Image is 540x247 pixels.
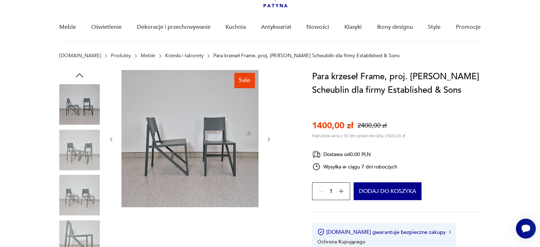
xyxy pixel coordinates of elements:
a: [DOMAIN_NAME] [59,53,101,59]
li: Ochrona Kupującego [317,238,365,245]
img: Ikona dostawy [312,150,321,159]
img: Ikona certyfikatu [317,229,324,236]
p: 1400,00 zł [312,120,353,131]
div: Dostawa od 0,00 PLN [312,150,397,159]
h1: Para krzeseł Frame, proj. [PERSON_NAME] Scheublin dla firmy Established & Sons [312,70,481,97]
a: Antykwariat [261,14,291,41]
a: Ikony designu [377,14,413,41]
iframe: Smartsupp widget button [516,219,536,238]
img: Zdjęcie produktu Para krzeseł Frame, proj. Wouter Scheublin dla firmy Established & Sons [59,130,100,170]
a: Krzesła i taborety [165,53,204,59]
a: Dekoracje i przechowywanie [137,14,210,41]
a: Produkty [111,53,131,59]
img: Zdjęcie produktu Para krzeseł Frame, proj. Wouter Scheublin dla firmy Established & Sons [121,70,258,207]
a: Kuchnia [225,14,246,41]
p: Para krzeseł Frame, proj. [PERSON_NAME] Scheublin dla firmy Established & Sons [213,53,399,59]
a: Promocje [456,14,481,41]
button: Dodaj do koszyka [354,182,421,200]
img: Ikona strzałki w prawo [449,230,451,234]
div: Sale [234,73,255,88]
a: Style [428,14,441,41]
a: Meble [59,14,76,41]
button: [DOMAIN_NAME] gwarantuje bezpieczne zakupy [317,229,451,236]
a: Klasyki [344,14,362,41]
a: Meble [141,53,155,59]
img: Zdjęcie produktu Para krzeseł Frame, proj. Wouter Scheublin dla firmy Established & Sons [59,84,100,125]
div: Wysyłka w ciągu 7 dni roboczych [312,162,397,171]
a: Nowości [306,14,329,41]
p: 2400,00 zł [358,121,387,130]
a: Oświetlenie [91,14,122,41]
p: Najniższa cena z 30 dni przed obniżką: 2400,00 zł [312,133,405,139]
img: Zdjęcie produktu Para krzeseł Frame, proj. Wouter Scheublin dla firmy Established & Sons [59,175,100,215]
span: 1 [329,189,333,194]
